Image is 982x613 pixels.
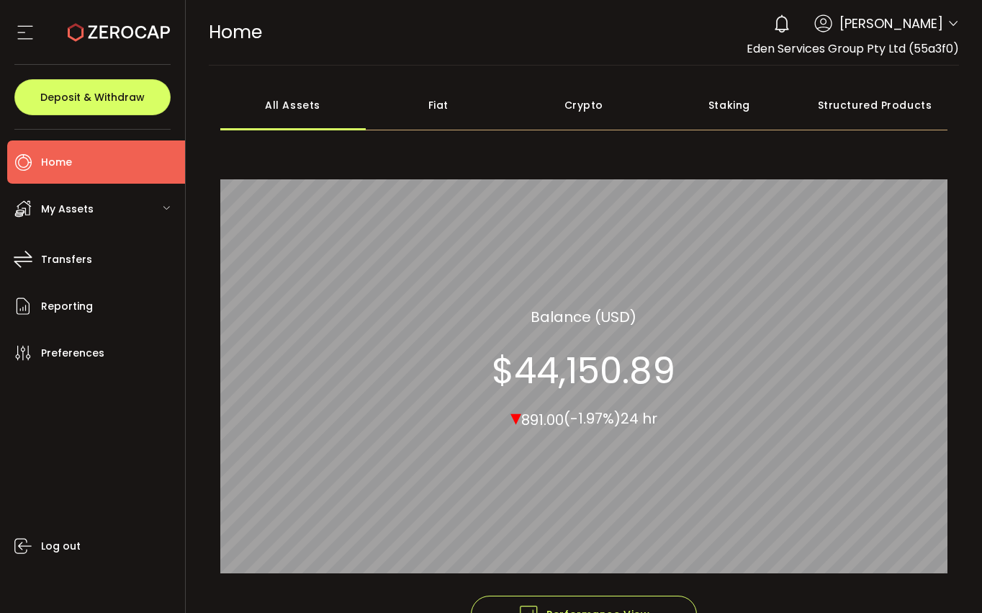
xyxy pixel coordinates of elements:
span: Home [41,152,72,173]
div: All Assets [220,80,366,130]
span: Deposit & Withdraw [40,92,145,102]
span: Preferences [41,343,104,364]
span: Transfers [41,249,92,270]
div: Structured Products [802,80,947,130]
div: Fiat [366,80,511,130]
button: Deposit & Withdraw [14,79,171,115]
span: Reporting [41,296,93,317]
section: Balance (USD) [531,305,636,327]
div: Crypto [511,80,657,130]
span: Home [209,19,262,45]
span: Log out [41,536,81,557]
span: My Assets [41,199,94,220]
span: 24 hr [621,408,657,429]
div: Staking [657,80,802,130]
span: 891.00 [521,409,564,429]
span: ▾ [510,401,521,432]
span: Eden Services Group Pty Ltd (55a3f0) [747,40,959,57]
span: [PERSON_NAME] [839,14,943,33]
section: $44,150.89 [492,349,675,392]
span: (-1.97%) [564,408,621,429]
iframe: Chat Widget [910,544,982,613]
